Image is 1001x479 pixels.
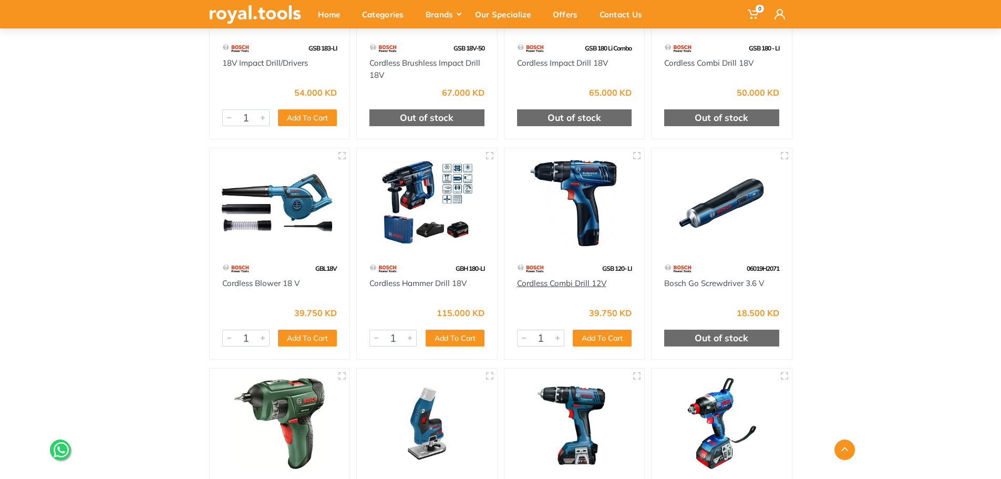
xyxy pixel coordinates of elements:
[602,264,632,272] span: GSB 120- LI
[747,264,779,272] span: 06019H2071
[517,39,545,57] img: 55.webp
[756,5,764,13] span: 0
[426,330,484,346] button: Add To Cart
[294,309,337,317] div: 39.750 KD
[222,39,250,57] img: 55.webp
[737,88,779,97] div: 50.000 KD
[315,264,337,272] span: GBL18V
[418,3,468,25] div: Brands
[737,309,779,317] div: 18.500 KD
[308,44,337,52] span: GSB 183-LI
[664,58,754,68] a: Cordless Combi Drill 18V
[366,158,488,249] img: Royal Tools - Cordless Hammer Drill 18V
[517,109,632,126] div: Out of stock
[749,44,779,52] span: GSB 180 - LI
[355,3,418,25] div: Categories
[369,109,484,126] div: Out of stock
[311,3,355,25] div: Home
[664,259,692,278] img: 55.webp
[661,378,782,469] img: Royal Tools - 185 Nm Cordless Impact Driver/Wrench 18V
[517,58,608,68] a: Cordless Impact Drill 18V
[453,44,484,52] span: GSB 18V-50
[664,278,764,288] a: Bosch Go Screwdriver 3.6 V
[664,39,692,57] img: 55.webp
[517,259,545,278] img: 55.webp
[278,109,337,126] button: Add To Cart
[369,39,397,57] img: 55.webp
[456,264,484,272] span: GBH 180-LI
[294,88,337,97] div: 54.000 KD
[468,3,545,25] div: Our Specialize
[545,3,592,25] div: Offers
[664,109,779,126] div: Out of stock
[664,330,779,346] div: Out of stock
[514,158,635,249] img: Royal Tools - Cordless Combi Drill 12V
[222,259,250,278] img: 55.webp
[219,158,340,249] img: Royal Tools - Cordless Blower 18 V
[517,278,606,288] a: Cordless Combi Drill 12V
[278,330,337,346] button: Add To Cart
[661,158,782,249] img: Royal Tools - Bosch Go Screwdriver 3.6 V
[442,88,484,97] div: 67.000 KD
[366,378,488,469] img: Royal Tools - Cordless Palm Router 12 V
[209,5,301,24] img: royal.tools Logo
[585,44,632,52] span: GSB 180 Li Combo
[222,278,300,288] a: Cordless Blower 18 V
[369,259,397,278] img: 55.webp
[589,309,632,317] div: 39.750 KD
[573,330,632,346] button: Add To Cart
[437,309,484,317] div: 115.000 KD
[219,378,340,469] img: Royal Tools - Cordless Screwdriver 3.6 V
[222,58,308,68] a: 18V Impact Drill/Drivers
[369,278,467,288] a: Cordless Hammer Drill 18V
[369,58,480,80] a: Cordless Brushless Impact Drill 18V
[514,378,635,469] img: Royal Tools - Cordless Combi Drill 18V
[589,88,632,97] div: 65.000 KD
[592,3,657,25] div: Contact Us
